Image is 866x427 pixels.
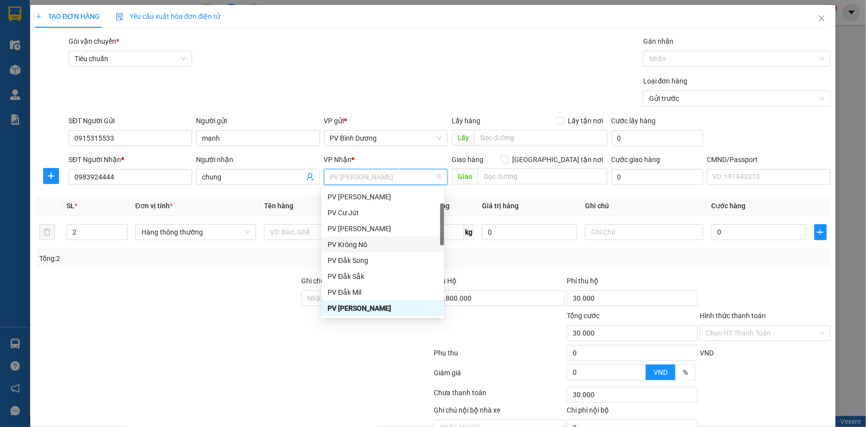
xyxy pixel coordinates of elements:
span: PV Bình Dương [330,131,442,146]
span: VND [700,349,714,357]
div: PV Cư Jút [322,205,444,221]
span: plus [815,228,826,236]
span: Giá trị hàng [482,202,519,210]
span: Giao hàng [452,156,483,164]
input: 0 [482,224,577,240]
span: % [683,368,688,376]
span: kg [464,224,474,240]
div: Giảm giá [433,367,566,385]
label: Ghi chú đơn hàng [301,277,356,285]
div: VP gửi [324,115,448,126]
div: PV Đức Xuyên [322,189,444,205]
label: Cước giao hàng [611,156,661,164]
div: PV [PERSON_NAME] [328,191,438,202]
input: Ghi Chú [585,224,703,240]
span: Tiêu chuẩn [74,51,186,66]
div: PV Krông Nô [328,239,438,250]
span: close [818,14,826,22]
div: PV Đắk Song [328,255,438,266]
span: Thu Hộ [434,277,457,285]
span: Lấy hàng [452,117,480,125]
span: Đơn vị tính [135,202,173,210]
div: SĐT Người Gửi [68,115,192,126]
div: PV Nam Đong [322,221,444,237]
button: plus [814,224,827,240]
span: [GEOGRAPHIC_DATA] tận nơi [509,154,607,165]
div: CMND/Passport [707,154,831,165]
div: Tổng: 2 [39,253,334,264]
input: Cước lấy hàng [611,130,703,146]
div: Phí thu hộ [567,275,698,290]
button: Close [808,5,836,33]
span: Tổng cước [567,312,600,320]
label: Gán nhãn [643,37,673,45]
span: Lấy tận nơi [564,115,607,126]
span: plus [44,172,59,180]
div: PV Đắk Sắk [322,268,444,284]
span: PV Gia Nghĩa [330,170,442,184]
div: PV Đắk Mil [322,284,444,300]
input: Dọc đường [474,130,607,146]
div: PV [PERSON_NAME] [328,223,438,234]
input: Dọc đường [478,169,607,184]
div: Chưa thanh toán [433,387,566,405]
div: PV Krông Nô [322,237,444,253]
span: SL [67,202,74,210]
label: Loại đơn hàng [643,77,688,85]
input: VD: Bàn, Ghế [264,224,382,240]
div: Chi phí nội bộ [567,405,698,420]
span: plus [35,13,42,20]
button: plus [43,168,59,184]
span: VP Nhận [324,156,352,164]
th: Ghi chú [581,196,707,216]
div: Ghi chú nội bộ nhà xe [434,405,565,420]
label: Hình thức thanh toán [700,312,766,320]
span: TẠO ĐƠN HÀNG [35,12,100,20]
span: Gói vận chuyển [68,37,119,45]
div: Người nhận [196,154,320,165]
div: PV Gia Nghĩa [322,300,444,316]
span: Hàng thông thường [141,225,251,240]
div: SĐT Người Nhận [68,154,192,165]
div: PV [PERSON_NAME] [328,303,438,314]
span: VND [654,368,667,376]
span: Tên hàng [264,202,293,210]
div: Người gửi [196,115,320,126]
div: PV Đắk Sắk [328,271,438,282]
span: Cước hàng [711,202,745,210]
span: Lấy [452,130,474,146]
button: delete [39,224,55,240]
label: Cước lấy hàng [611,117,656,125]
span: Giao [452,169,478,184]
input: Cước giao hàng [611,169,703,185]
span: Gửi trước [649,91,825,106]
span: user-add [306,173,314,181]
div: PV Đắk Song [322,253,444,268]
div: Phụ thu [433,347,566,365]
span: Yêu cầu xuất hóa đơn điện tử [116,12,220,20]
div: PV Cư Jút [328,207,438,218]
input: Ghi chú đơn hàng [301,290,432,306]
img: icon [116,13,124,21]
div: PV Đắk Mil [328,287,438,298]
